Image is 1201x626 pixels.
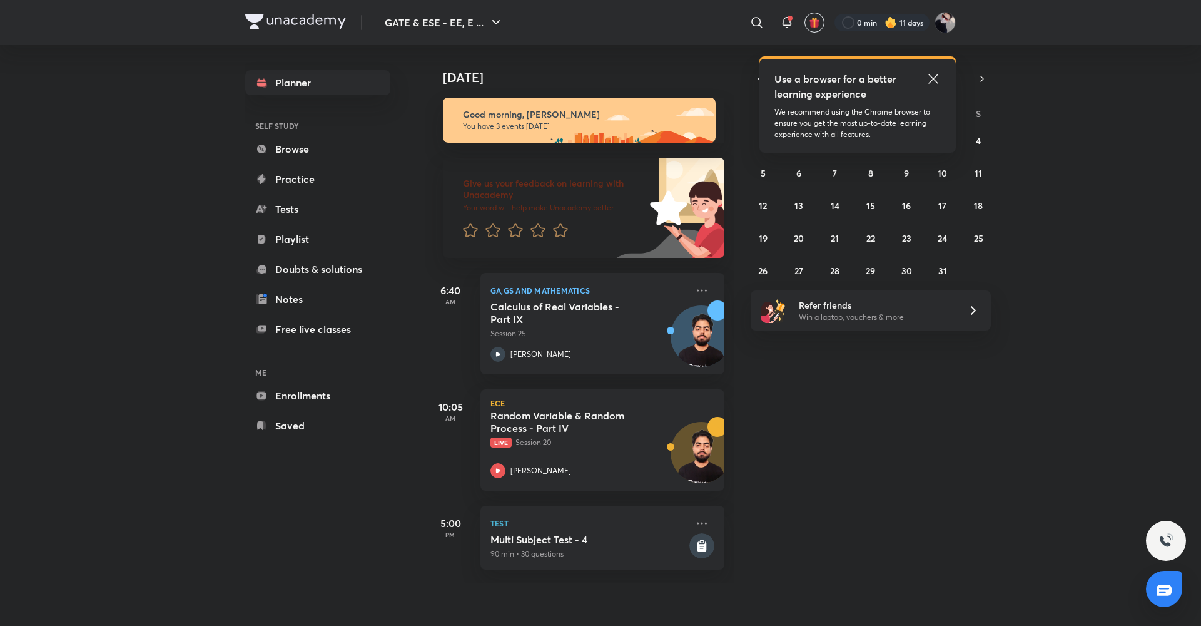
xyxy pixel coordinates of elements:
abbr: October 8, 2025 [868,167,873,179]
p: Test [490,516,687,531]
abbr: October 13, 2025 [794,200,803,212]
abbr: October 21, 2025 [831,232,839,244]
a: Enrollments [245,383,390,408]
button: October 8, 2025 [861,163,881,183]
img: Avatar [671,429,731,489]
a: Company Logo [245,14,346,32]
a: Practice [245,167,390,192]
p: GA,GS and Mathematics [490,283,687,298]
abbr: Saturday [976,108,981,120]
a: Planner [245,70,390,95]
a: Tests [245,197,390,222]
abbr: October 28, 2025 [830,265,839,277]
abbr: October 9, 2025 [904,167,909,179]
h5: Use a browser for a better learning experience [774,71,899,101]
img: morning [443,98,716,143]
button: October 15, 2025 [861,195,881,215]
abbr: October 18, 2025 [974,200,983,212]
abbr: October 30, 2025 [901,265,912,277]
p: [PERSON_NAME] [510,349,571,360]
p: AM [425,414,475,422]
button: October 24, 2025 [933,228,953,248]
abbr: October 27, 2025 [794,265,803,277]
h5: 5:00 [425,516,475,531]
p: Win a laptop, vouchers & more [799,312,953,323]
a: Notes [245,287,390,312]
a: Saved [245,413,390,438]
button: October 31, 2025 [933,260,953,280]
button: October 26, 2025 [753,260,773,280]
span: Live [490,438,512,448]
button: October 22, 2025 [861,228,881,248]
a: Free live classes [245,317,390,342]
button: October 12, 2025 [753,195,773,215]
button: October 4, 2025 [968,130,988,150]
button: October 6, 2025 [789,163,809,183]
button: October 10, 2025 [933,163,953,183]
p: You have 3 events [DATE] [463,121,704,131]
p: AM [425,298,475,305]
abbr: October 31, 2025 [938,265,947,277]
img: referral [761,298,786,323]
p: [PERSON_NAME] [510,465,571,476]
abbr: October 11, 2025 [975,167,982,179]
abbr: October 20, 2025 [794,232,804,244]
p: 90 min • 30 questions [490,548,687,560]
button: October 5, 2025 [753,163,773,183]
abbr: October 22, 2025 [866,232,875,244]
button: October 11, 2025 [968,163,988,183]
p: Session 25 [490,328,687,339]
h4: [DATE] [443,70,737,85]
button: October 21, 2025 [825,228,845,248]
button: October 7, 2025 [825,163,845,183]
button: October 16, 2025 [896,195,916,215]
button: October 13, 2025 [789,195,809,215]
button: October 25, 2025 [968,228,988,248]
h6: ME [245,362,390,383]
abbr: October 25, 2025 [974,232,983,244]
h6: Good morning, [PERSON_NAME] [463,109,704,120]
button: October 17, 2025 [933,195,953,215]
p: Session 20 [490,437,687,448]
h5: 10:05 [425,399,475,414]
img: Company Logo [245,14,346,29]
h6: SELF STUDY [245,115,390,136]
img: avatar [809,17,820,28]
a: Doubts & solutions [245,257,390,282]
abbr: October 10, 2025 [938,167,947,179]
p: We recommend using the Chrome browser to ensure you get the most up-to-date learning experience w... [774,106,941,140]
button: October 20, 2025 [789,228,809,248]
abbr: October 6, 2025 [796,167,801,179]
abbr: October 12, 2025 [759,200,767,212]
abbr: October 7, 2025 [833,167,837,179]
img: feedback_image [607,158,724,258]
abbr: October 23, 2025 [902,232,911,244]
button: GATE & ESE - EE, E ... [377,10,511,35]
img: Avatar [671,312,731,372]
button: October 9, 2025 [896,163,916,183]
p: ECE [490,399,714,407]
abbr: October 24, 2025 [938,232,947,244]
button: October 14, 2025 [825,195,845,215]
abbr: October 16, 2025 [902,200,911,212]
abbr: October 29, 2025 [866,265,875,277]
button: October 30, 2025 [896,260,916,280]
h5: Calculus of Real Variables - Part IX [490,300,646,326]
button: October 18, 2025 [968,195,988,215]
img: streak [884,16,897,29]
img: Ashutosh Tripathi [935,12,956,33]
h6: Refer friends [799,299,953,312]
abbr: October 15, 2025 [866,200,875,212]
p: PM [425,531,475,538]
p: Your word will help make Unacademy better [463,203,646,213]
h5: 6:40 [425,283,475,298]
abbr: October 19, 2025 [759,232,768,244]
a: Playlist [245,227,390,252]
abbr: October 26, 2025 [758,265,768,277]
abbr: October 5, 2025 [761,167,766,179]
h5: Random Variable & Random Process - Part IV [490,409,646,434]
button: avatar [804,13,824,33]
abbr: October 17, 2025 [938,200,946,212]
abbr: October 4, 2025 [976,135,981,146]
button: October 27, 2025 [789,260,809,280]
